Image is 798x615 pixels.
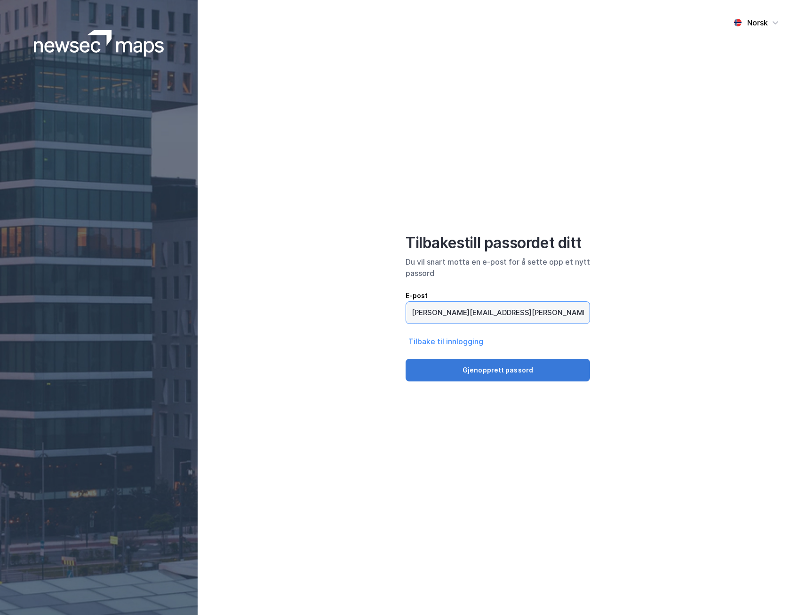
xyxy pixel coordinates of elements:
[751,570,798,615] div: Kontrollprogram for chat
[406,290,590,301] div: E-post
[406,335,486,348] button: Tilbake til innlogging
[406,359,590,381] button: Gjenopprett passord
[406,234,590,252] div: Tilbakestill passordet ditt
[751,570,798,615] iframe: Chat Widget
[747,17,768,28] div: Norsk
[406,256,590,279] div: Du vil snart motta en e-post for å sette opp et nytt passord
[34,30,164,57] img: logoWhite.bf58a803f64e89776f2b079ca2356427.svg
